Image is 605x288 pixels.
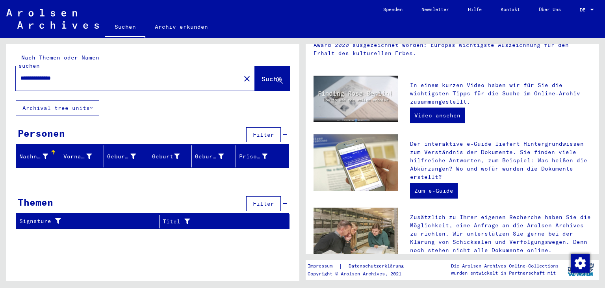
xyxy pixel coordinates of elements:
[342,262,413,270] a: Datenschutzerklärung
[451,269,559,277] p: wurden entwickelt in Partnerschaft mit
[148,145,192,167] mat-header-cell: Geburt‏
[262,75,281,83] span: Suche
[580,7,588,13] span: DE
[242,74,252,84] mat-icon: close
[570,253,589,272] div: Zustimmung ändern
[314,33,591,58] p: Unser Online-Archiv ist 2020 mit dem European Heritage Award / Europa Nostra Award 2020 ausgezeic...
[571,254,590,273] img: Zustimmung ändern
[19,150,60,163] div: Nachname
[151,150,192,163] div: Geburt‏
[410,140,591,181] p: Der interaktive e-Guide liefert Hintergrundwissen zum Verständnis der Dokumente. Sie finden viele...
[19,217,149,225] div: Signature
[195,152,224,161] div: Geburtsdatum
[308,262,413,270] div: |
[246,127,281,142] button: Filter
[410,81,591,106] p: In einem kurzen Video haben wir für Sie die wichtigsten Tipps für die Suche im Online-Archiv zusa...
[16,145,60,167] mat-header-cell: Nachname
[63,152,92,161] div: Vorname
[19,54,99,69] mat-label: Nach Themen oder Namen suchen
[63,150,104,163] div: Vorname
[246,196,281,211] button: Filter
[253,200,274,207] span: Filter
[151,152,180,161] div: Geburt‏
[314,134,398,191] img: eguide.jpg
[239,150,280,163] div: Prisoner #
[192,145,236,167] mat-header-cell: Geburtsdatum
[19,215,159,228] div: Signature
[236,145,289,167] mat-header-cell: Prisoner #
[255,66,290,91] button: Suche
[19,152,48,161] div: Nachname
[18,126,65,140] div: Personen
[410,183,458,199] a: Zum e-Guide
[107,152,136,161] div: Geburtsname
[104,145,148,167] mat-header-cell: Geburtsname
[145,17,217,36] a: Archiv erkunden
[308,270,413,277] p: Copyright © Arolsen Archives, 2021
[314,76,398,122] img: video.jpg
[239,71,255,86] button: Clear
[18,195,53,209] div: Themen
[308,262,339,270] a: Impressum
[451,262,559,269] p: Die Arolsen Archives Online-Collections
[410,213,591,255] p: Zusätzlich zu Ihrer eigenen Recherche haben Sie die Möglichkeit, eine Anfrage an die Arolsen Arch...
[107,150,148,163] div: Geburtsname
[566,260,596,279] img: yv_logo.png
[195,150,236,163] div: Geburtsdatum
[410,108,465,123] a: Video ansehen
[163,215,280,228] div: Titel
[239,152,268,161] div: Prisoner #
[16,100,99,115] button: Archival tree units
[253,131,274,138] span: Filter
[105,17,145,38] a: Suchen
[163,217,270,226] div: Titel
[314,208,398,264] img: inquiries.jpg
[6,9,99,29] img: Arolsen_neg.svg
[60,145,104,167] mat-header-cell: Vorname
